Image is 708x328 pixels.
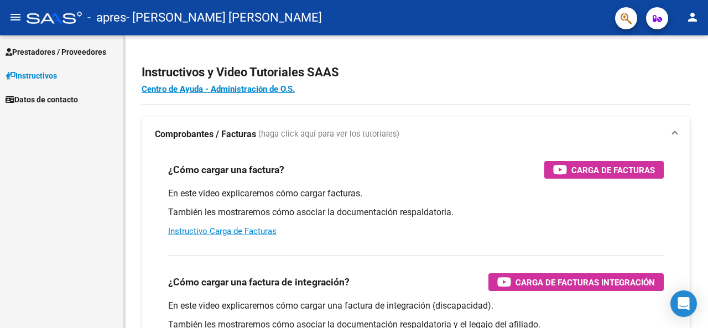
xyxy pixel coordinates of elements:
span: Instructivos [6,70,57,82]
button: Carga de Facturas [544,161,664,179]
span: (haga click aquí para ver los tutoriales) [258,128,399,140]
span: Carga de Facturas Integración [516,275,655,289]
mat-expansion-panel-header: Comprobantes / Facturas (haga click aquí para ver los tutoriales) [142,117,690,152]
div: Open Intercom Messenger [670,290,697,317]
p: También les mostraremos cómo asociar la documentación respaldatoria. [168,206,664,218]
mat-icon: person [686,11,699,24]
span: Datos de contacto [6,93,78,106]
span: - apres [87,6,126,30]
span: - [PERSON_NAME] [PERSON_NAME] [126,6,322,30]
span: Prestadores / Proveedores [6,46,106,58]
h2: Instructivos y Video Tutoriales SAAS [142,62,690,83]
p: En este video explicaremos cómo cargar una factura de integración (discapacidad). [168,300,664,312]
span: Carga de Facturas [571,163,655,177]
h3: ¿Cómo cargar una factura de integración? [168,274,350,290]
a: Instructivo Carga de Facturas [168,226,277,236]
h3: ¿Cómo cargar una factura? [168,162,284,178]
button: Carga de Facturas Integración [488,273,664,291]
a: Centro de Ayuda - Administración de O.S. [142,84,295,94]
strong: Comprobantes / Facturas [155,128,256,140]
p: En este video explicaremos cómo cargar facturas. [168,188,664,200]
mat-icon: menu [9,11,22,24]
